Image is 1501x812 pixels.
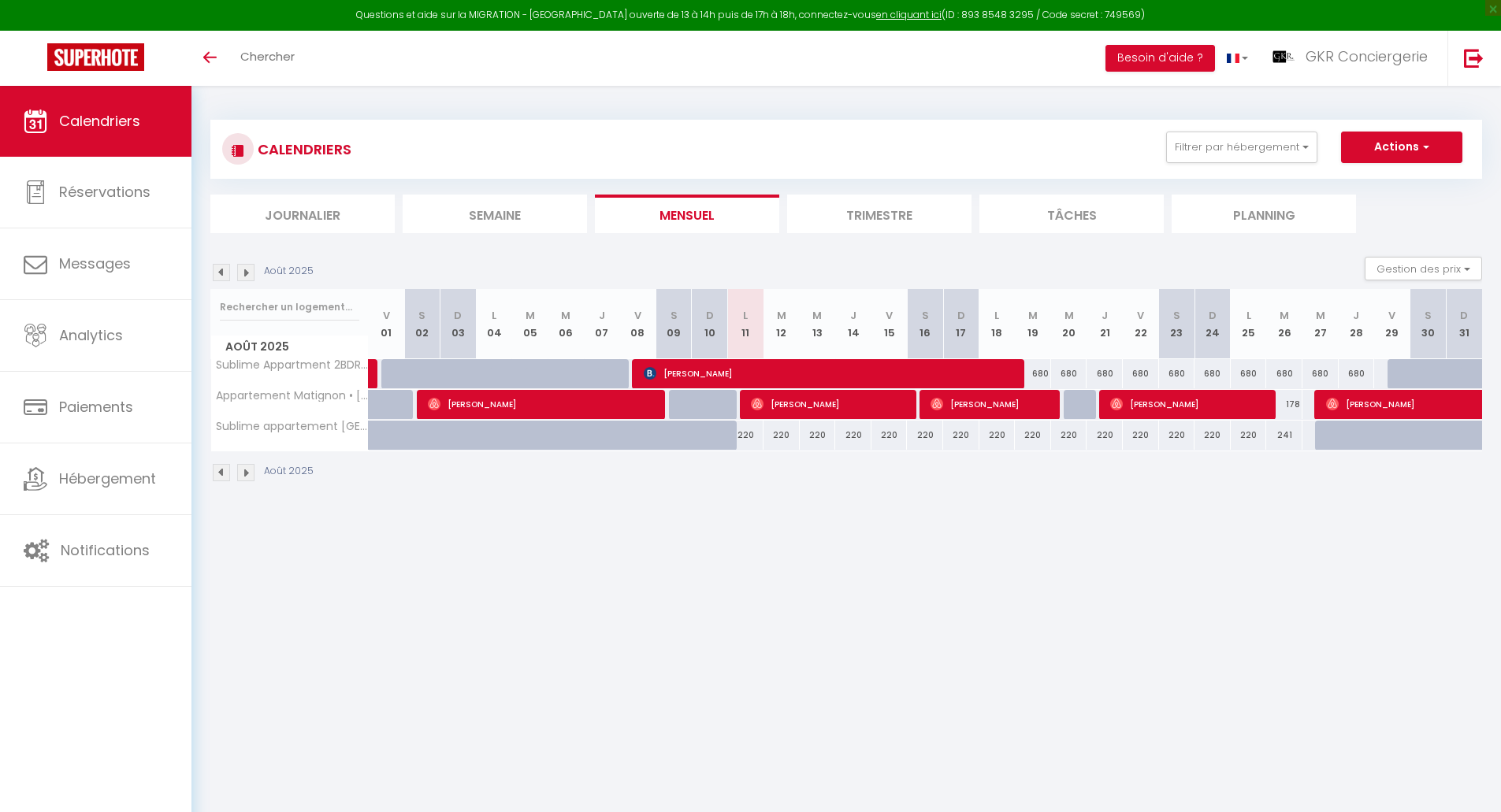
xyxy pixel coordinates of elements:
th: 10 [692,289,728,359]
div: 680 [1159,359,1195,388]
button: Besoin d'aide ? [1105,45,1215,72]
th: 01 [369,289,405,359]
abbr: D [454,308,462,323]
abbr: V [886,308,893,323]
span: Août 2025 [211,336,368,358]
abbr: M [1028,308,1038,323]
div: 220 [1194,421,1231,450]
abbr: V [1137,308,1144,323]
abbr: M [1280,308,1289,323]
img: Super Booking [47,43,144,71]
abbr: S [671,308,678,323]
div: 220 [943,421,979,450]
div: 680 [1231,359,1267,388]
div: 220 [764,421,800,450]
abbr: M [777,308,786,323]
abbr: D [706,308,714,323]
div: 680 [1302,359,1339,388]
abbr: S [1425,308,1432,323]
li: Planning [1172,195,1356,233]
th: 21 [1087,289,1123,359]
iframe: LiveChat chat widget [1435,746,1501,812]
div: 680 [1015,359,1051,388]
div: 241 [1266,421,1302,450]
span: Appartement Matignon • [GEOGRAPHIC_DATA] • Cosy• Clim [214,390,371,402]
th: 02 [404,289,440,359]
abbr: M [526,308,535,323]
div: 220 [727,421,764,450]
abbr: M [1316,308,1325,323]
abbr: D [957,308,965,323]
li: Journalier [210,195,395,233]
th: 22 [1123,289,1159,359]
span: Sublime appartement [GEOGRAPHIC_DATA] - climatisation, métro [214,421,371,432]
abbr: J [1353,308,1359,323]
th: 03 [440,289,477,359]
div: 680 [1339,359,1375,388]
abbr: L [492,308,496,323]
div: 220 [871,421,908,450]
p: Août 2025 [264,464,314,479]
span: Hébergement [59,469,156,488]
h3: CALENDRIERS [254,132,351,167]
li: Tâches [979,195,1164,233]
th: 29 [1374,289,1410,359]
th: 13 [800,289,836,359]
th: 24 [1194,289,1231,359]
abbr: M [1064,308,1074,323]
th: 15 [871,289,908,359]
img: logout [1464,48,1484,68]
th: 14 [835,289,871,359]
div: 680 [1194,359,1231,388]
div: 220 [835,421,871,450]
div: 680 [1123,359,1159,388]
span: Sublime Appartment 2BDR/4P [GEOGRAPHIC_DATA] [214,359,371,371]
li: Semaine [403,195,587,233]
div: 220 [1159,421,1195,450]
abbr: S [418,308,425,323]
div: 680 [1087,359,1123,388]
a: ... GKR Conciergerie [1260,31,1447,86]
th: 11 [727,289,764,359]
button: Gestion des prix [1365,257,1482,280]
th: 09 [656,289,692,359]
input: Rechercher un logement... [220,293,359,321]
th: 08 [620,289,656,359]
abbr: M [561,308,570,323]
th: 20 [1051,289,1087,359]
th: 28 [1339,289,1375,359]
th: 12 [764,289,800,359]
button: Actions [1341,132,1462,163]
div: 220 [800,421,836,450]
span: Analytics [59,325,123,345]
abbr: J [1102,308,1108,323]
abbr: D [1460,308,1468,323]
span: Réservations [59,182,150,202]
th: 19 [1015,289,1051,359]
th: 23 [1159,289,1195,359]
th: 17 [943,289,979,359]
abbr: L [994,308,999,323]
th: 31 [1446,289,1482,359]
th: 25 [1231,289,1267,359]
abbr: L [743,308,748,323]
th: 30 [1410,289,1447,359]
div: 178 [1266,390,1302,419]
abbr: S [922,308,929,323]
abbr: V [383,308,390,323]
span: [PERSON_NAME] [751,389,908,419]
div: 220 [1231,421,1267,450]
div: 220 [1015,421,1051,450]
span: GKR Conciergerie [1306,46,1428,66]
div: 680 [1266,359,1302,388]
li: Mensuel [595,195,779,233]
abbr: J [850,308,856,323]
a: en cliquant ici [876,8,942,21]
abbr: J [599,308,605,323]
span: [PERSON_NAME] [428,389,657,419]
th: 16 [907,289,943,359]
a: Chercher [228,31,307,86]
div: 220 [907,421,943,450]
button: Filtrer par hébergement [1166,132,1317,163]
span: [PERSON_NAME] [1110,389,1267,419]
